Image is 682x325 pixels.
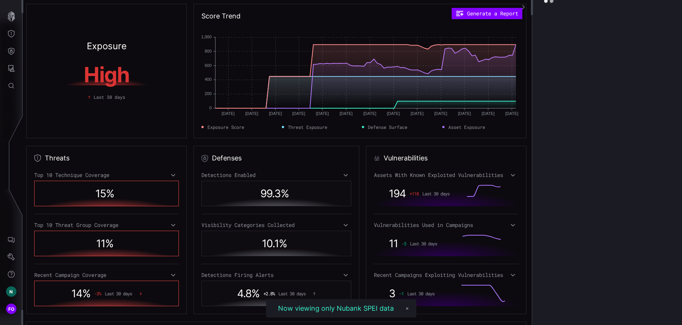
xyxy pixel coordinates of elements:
[384,154,428,163] h2: Vulnerabilities
[95,187,114,200] span: 15 %
[39,64,174,85] h1: High
[411,111,424,116] text: [DATE]
[201,12,240,21] h2: Score Trend
[87,42,127,51] h2: Exposure
[363,111,377,116] text: [DATE]
[292,111,305,116] text: [DATE]
[94,291,101,296] span: -3 %
[434,111,448,116] text: [DATE]
[34,172,179,178] div: Top 10 Technique Coverage
[402,241,406,246] span: -3
[237,287,260,300] span: 4.8 %
[207,124,244,130] span: Exposure Score
[340,111,353,116] text: [DATE]
[374,272,519,278] div: Recent Campaigns Exploiting Vulnerabilities
[212,154,242,163] h2: Defenses
[9,288,13,296] span: N
[278,304,394,313] div: Now viewing only Nubank SPEI data
[452,8,522,19] button: Generate a Report
[205,49,212,53] text: 800
[209,106,212,110] text: 0
[245,111,259,116] text: [DATE]
[0,283,22,300] button: N
[288,124,327,130] span: Threat Exposure
[389,237,398,250] span: 11
[260,187,289,200] span: 99.3 %
[263,291,275,296] span: + 2.8 %
[410,191,419,196] span: + 118
[368,124,407,130] span: Defense Surface
[8,305,15,313] span: FO
[105,291,132,296] span: Last 30 days
[316,111,329,116] text: [DATE]
[410,241,437,246] span: Last 30 days
[222,111,235,116] text: [DATE]
[205,91,212,96] text: 200
[201,172,351,178] div: Detections Enabled
[402,303,413,313] button: ✕
[448,124,485,130] span: Asset Exposure
[422,191,449,196] span: Last 30 days
[201,222,351,228] div: Visibility Categories Collected
[374,222,519,228] div: Vulnerabilities Used in Campaigns
[374,172,519,178] div: Assets With Known Exploited Vulnerabilities
[269,111,282,116] text: [DATE]
[201,272,351,278] div: Detections Firing Alerts
[458,111,471,116] text: [DATE]
[45,154,70,163] h2: Threats
[205,63,212,68] text: 600
[94,94,125,100] span: Last 30 days
[407,291,434,296] span: Last 30 days
[205,77,212,82] text: 400
[34,222,179,228] div: Top 10 Threat Group Coverage
[399,291,404,296] span: -1
[71,287,91,300] span: 14 %
[389,287,395,300] span: 3
[505,111,519,116] text: [DATE]
[387,111,400,116] text: [DATE]
[389,187,406,200] span: 194
[96,237,113,250] span: 11 %
[201,35,212,39] text: 1,000
[262,237,287,250] span: 10.1 %
[34,272,179,278] div: Recent Campaign Coverage
[278,291,305,296] span: Last 30 days
[482,111,495,116] text: [DATE]
[0,300,22,317] button: FO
